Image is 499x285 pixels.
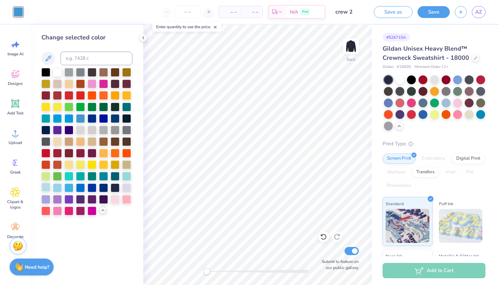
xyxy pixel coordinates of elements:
[347,56,355,63] div: Back
[330,5,364,19] input: Untitled Design
[318,259,359,271] label: Submit to feature on our public gallery.
[475,8,482,16] span: AZ
[41,33,132,42] div: Change selected color
[414,64,448,70] span: Minimum Order: 12 +
[7,110,23,116] span: Add Text
[397,64,411,70] span: # 18000
[245,8,258,16] span: – –
[386,200,404,207] span: Standard
[439,200,453,207] span: Puff Ink
[302,10,309,14] span: Free
[374,6,412,18] button: Save as
[386,252,402,260] span: Neon Ink
[4,199,26,210] span: Clipart & logos
[7,234,23,239] span: Decorate
[383,64,393,70] span: Gildan
[10,170,21,175] span: Greek
[439,252,479,260] span: Metallic & Glitter Ink
[462,167,478,177] div: Foil
[174,6,201,18] input: – –
[383,140,485,148] div: Print Type
[418,154,450,164] div: Embroidery
[223,8,237,16] span: – –
[441,167,460,177] div: Vinyl
[383,181,415,191] div: Rhinestones
[383,33,410,41] div: # 526715A
[7,51,23,57] span: Image AI
[152,22,221,32] div: Enter quantity to see the price.
[344,39,358,53] img: Back
[8,81,23,86] span: Designs
[203,268,210,275] div: Accessibility label
[60,52,132,65] input: e.g. 7428 c
[383,167,410,177] div: Applique
[386,209,429,243] img: Standard
[383,154,415,164] div: Screen Print
[452,154,485,164] div: Digital Print
[383,44,469,62] span: Gildan Unisex Heavy Blend™ Crewneck Sweatshirt - 18000
[472,6,485,18] a: AZ
[412,167,439,177] div: Transfers
[25,264,49,270] strong: Need help?
[418,6,450,18] button: Save
[290,8,298,16] span: N/A
[439,209,483,243] img: Puff Ink
[8,140,22,145] span: Upload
